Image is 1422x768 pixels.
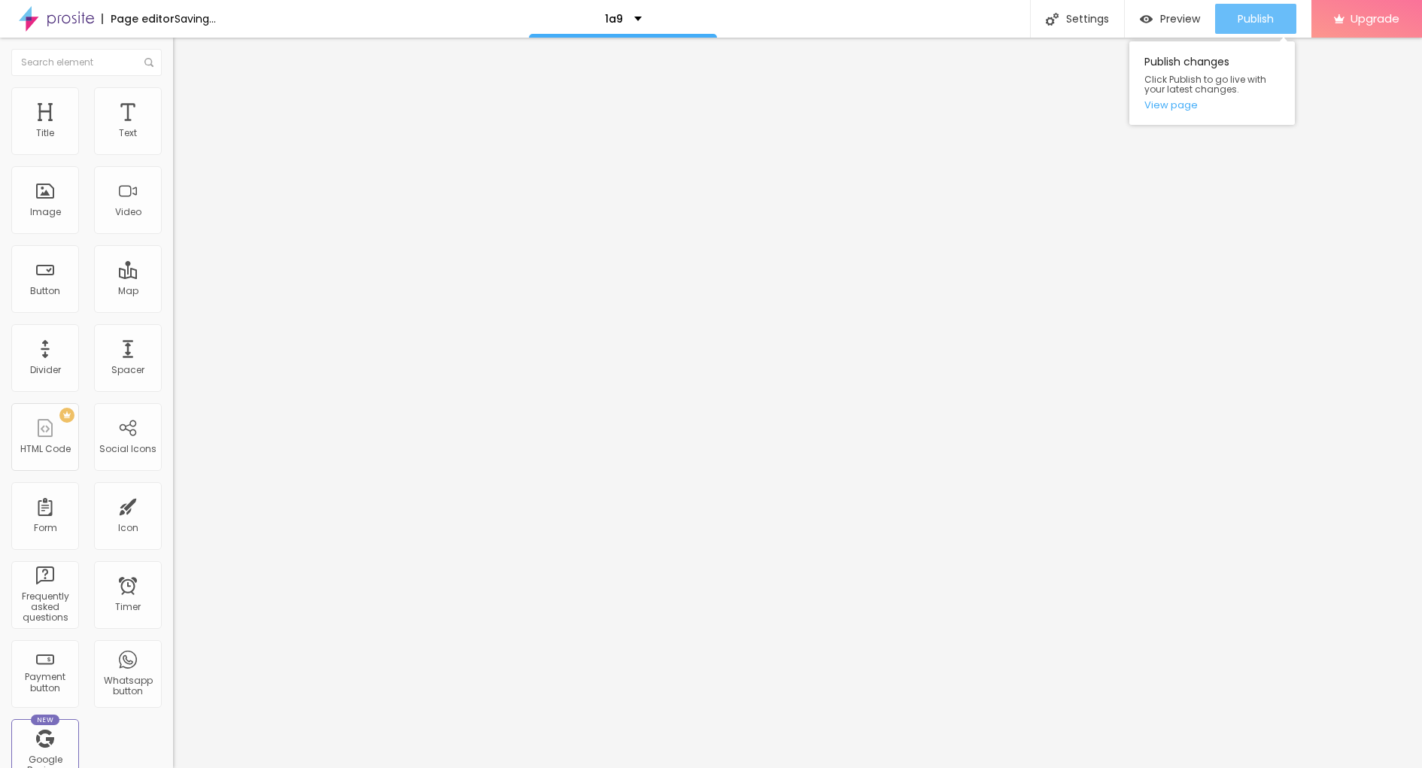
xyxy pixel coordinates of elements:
div: Social Icons [99,444,156,454]
div: Text [119,128,137,138]
div: Image [30,207,61,217]
div: Timer [115,602,141,612]
div: New [31,715,59,725]
img: Icone [144,58,153,67]
div: Map [118,286,138,296]
a: View page [1144,100,1280,110]
button: Preview [1125,4,1215,34]
div: Divider [30,365,61,375]
img: Icone [1046,13,1059,26]
div: Video [115,207,141,217]
span: Preview [1160,13,1200,25]
span: Upgrade [1351,12,1399,25]
div: Whatsapp button [98,675,157,697]
img: view-1.svg [1140,13,1153,26]
div: Button [30,286,60,296]
div: Publish changes [1129,41,1295,125]
div: Saving... [175,14,216,24]
div: Icon [118,523,138,533]
div: HTML Code [20,444,71,454]
p: 1a9 [605,14,623,24]
span: Publish [1238,13,1274,25]
div: Form [34,523,57,533]
span: Click Publish to go live with your latest changes. [1144,74,1280,94]
div: Payment button [15,672,74,694]
div: Spacer [111,365,144,375]
div: Frequently asked questions [15,591,74,624]
div: Page editor [102,14,175,24]
input: Search element [11,49,162,76]
div: Title [36,128,54,138]
button: Publish [1215,4,1296,34]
